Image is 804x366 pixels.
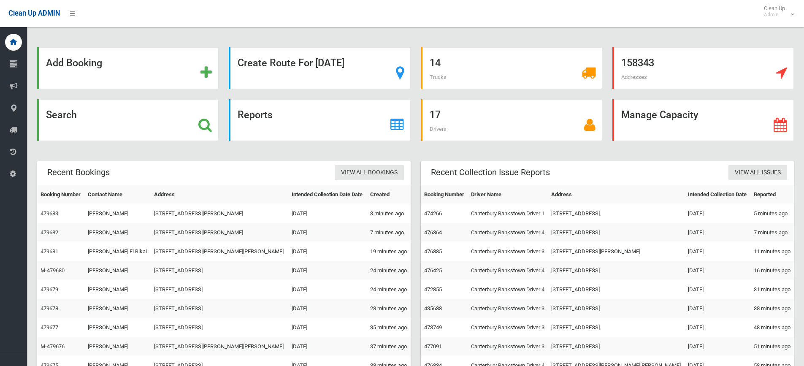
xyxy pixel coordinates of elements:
td: [PERSON_NAME] [84,280,151,299]
td: [PERSON_NAME] [84,223,151,242]
header: Recent Collection Issue Reports [421,164,560,181]
td: [STREET_ADDRESS] [151,280,288,299]
strong: Search [46,109,77,121]
span: Clean Up [760,5,793,18]
td: [STREET_ADDRESS][PERSON_NAME] [151,223,288,242]
td: [STREET_ADDRESS] [548,318,685,337]
td: [DATE] [288,318,367,337]
a: 158343 Addresses [612,47,794,89]
td: [DATE] [685,204,750,223]
td: [PERSON_NAME] [84,337,151,356]
a: 479678 [41,305,58,312]
td: 28 minutes ago [367,299,411,318]
td: 7 minutes ago [367,223,411,242]
a: View All Issues [728,165,787,181]
td: Canterbury Bankstown Driver 3 [468,337,548,356]
td: 37 minutes ago [367,337,411,356]
a: 479681 [41,248,58,255]
a: View All Bookings [335,165,404,181]
th: Intended Collection Date Date [288,185,367,204]
td: 38 minutes ago [750,299,794,318]
td: [STREET_ADDRESS] [548,223,685,242]
td: 11 minutes ago [750,242,794,261]
td: [DATE] [288,223,367,242]
a: 476885 [424,248,442,255]
th: Address [151,185,288,204]
td: 24 minutes ago [367,280,411,299]
a: 477091 [424,343,442,350]
a: 476364 [424,229,442,236]
td: [DATE] [685,242,750,261]
td: Canterbury Bankstown Driver 4 [468,261,548,280]
td: Canterbury Bankstown Driver 4 [468,223,548,242]
td: 48 minutes ago [750,318,794,337]
span: Drivers [430,126,447,132]
td: [STREET_ADDRESS][PERSON_NAME] [151,204,288,223]
a: M-479676 [41,343,65,350]
th: Intended Collection Date [685,185,750,204]
a: 17 Drivers [421,99,602,141]
td: Canterbury Bankstown Driver 3 [468,242,548,261]
td: 19 minutes ago [367,242,411,261]
td: [DATE] [288,242,367,261]
td: [DATE] [288,261,367,280]
strong: Manage Capacity [621,109,698,121]
td: [PERSON_NAME] [84,299,151,318]
td: 16 minutes ago [750,261,794,280]
td: [DATE] [288,204,367,223]
a: 473749 [424,324,442,331]
strong: Add Booking [46,57,102,69]
a: Reports [229,99,410,141]
td: [DATE] [685,318,750,337]
strong: 17 [430,109,441,121]
a: 479679 [41,286,58,293]
td: [STREET_ADDRESS] [548,299,685,318]
a: Search [37,99,219,141]
td: [DATE] [685,337,750,356]
th: Created [367,185,411,204]
td: [DATE] [685,280,750,299]
td: [STREET_ADDRESS] [548,261,685,280]
td: 35 minutes ago [367,318,411,337]
a: 474266 [424,210,442,217]
td: [DATE] [685,299,750,318]
th: Booking Number [421,185,468,204]
td: [STREET_ADDRESS][PERSON_NAME] [548,242,685,261]
a: 435688 [424,305,442,312]
td: Canterbury Bankstown Driver 3 [468,318,548,337]
small: Admin [764,11,785,18]
strong: Create Route For [DATE] [238,57,344,69]
td: 5 minutes ago [750,204,794,223]
a: 476425 [424,267,442,274]
th: Reported [750,185,794,204]
span: Clean Up ADMIN [8,9,60,17]
td: [PERSON_NAME] [84,204,151,223]
td: [DATE] [288,299,367,318]
td: 51 minutes ago [750,337,794,356]
td: [STREET_ADDRESS] [151,261,288,280]
strong: 158343 [621,57,654,69]
td: [STREET_ADDRESS] [151,318,288,337]
td: [PERSON_NAME] [84,261,151,280]
th: Driver Name [468,185,548,204]
span: Trucks [430,74,447,80]
th: Address [548,185,685,204]
a: Create Route For [DATE] [229,47,410,89]
strong: Reports [238,109,273,121]
a: 472855 [424,286,442,293]
td: [DATE] [685,223,750,242]
td: Canterbury Bankstown Driver 3 [468,299,548,318]
td: [STREET_ADDRESS] [548,204,685,223]
td: [DATE] [288,337,367,356]
a: 479682 [41,229,58,236]
td: 31 minutes ago [750,280,794,299]
td: Canterbury Bankstown Driver 4 [468,280,548,299]
td: 7 minutes ago [750,223,794,242]
td: Canterbury Bankstown Driver 1 [468,204,548,223]
td: [STREET_ADDRESS] [548,337,685,356]
a: Manage Capacity [612,99,794,141]
th: Contact Name [84,185,151,204]
td: [PERSON_NAME] [84,318,151,337]
td: [STREET_ADDRESS][PERSON_NAME][PERSON_NAME] [151,242,288,261]
a: M-479680 [41,267,65,274]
